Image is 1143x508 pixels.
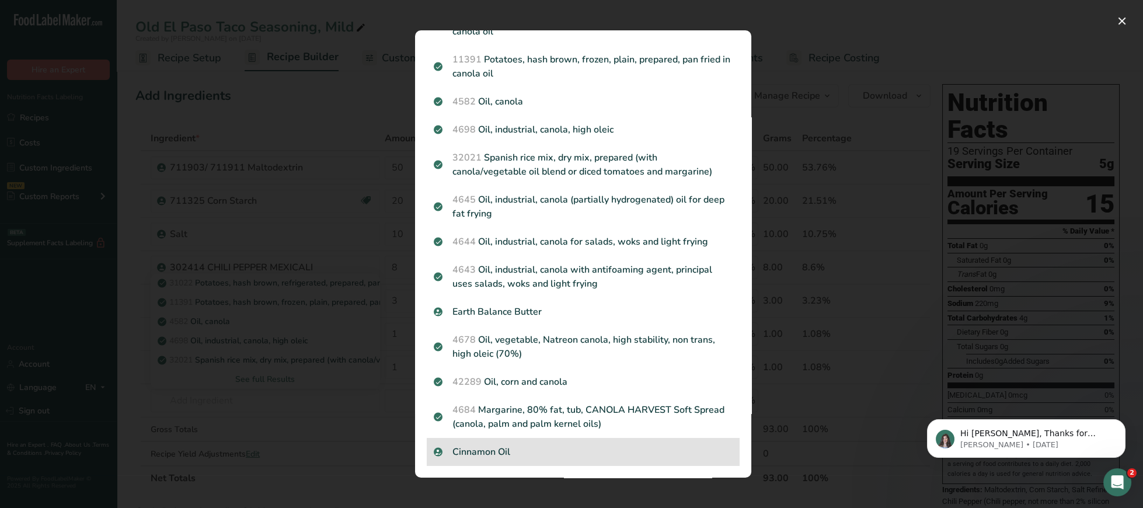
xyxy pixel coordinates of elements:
p: Earth Balance Butter [434,305,733,319]
span: 4582 [452,95,476,108]
p: Oil, vegetable, Natreon canola, high stability, non trans, high oleic (70%) [434,333,733,361]
span: 4643 [452,263,476,276]
p: Oil, industrial, canola with antifoaming agent, principal uses salads, woks and light frying [434,263,733,291]
span: 4684 [452,403,476,416]
span: 2 [1127,468,1137,478]
span: 4645 [452,193,476,206]
p: Cinnamon Oil [434,445,733,459]
p: Oil, industrial, canola for salads, woks and light frying [434,235,733,249]
p: Margarine, 80% fat, tub, CANOLA HARVEST Soft Spread (canola, palm and palm kernel oils) [434,403,733,431]
p: Spanish rice mix, dry mix, prepared (with canola/vegetable oil blend or diced tomatoes and margar... [434,151,733,179]
p: Oil, canola [434,95,733,109]
span: 42289 [452,375,482,388]
span: 4644 [452,235,476,248]
p: Oil, industrial, canola (partially hydrogenated) oil for deep fat frying [434,193,733,221]
p: Oil, industrial, canola, high oleic [434,123,733,137]
span: 11391 [452,53,482,66]
p: Potatoes, hash brown, frozen, plain, prepared, pan fried in canola oil [434,53,733,81]
span: 4698 [452,123,476,136]
iframe: Intercom live chat [1103,468,1131,496]
span: 4678 [452,333,476,346]
span: 32021 [452,151,482,164]
p: Oil, corn and canola [434,375,733,389]
iframe: Intercom notifications message [909,395,1143,476]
